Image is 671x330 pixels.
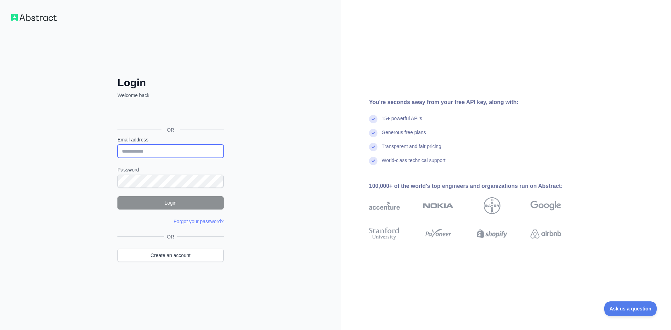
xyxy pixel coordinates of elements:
[369,226,400,241] img: stanford university
[382,143,441,157] div: Transparent and fair pricing
[117,249,224,262] a: Create an account
[484,197,500,214] img: bayer
[423,197,454,214] img: nokia
[369,157,377,165] img: check mark
[164,233,177,240] span: OR
[117,196,224,210] button: Login
[117,136,224,143] label: Email address
[531,226,561,241] img: airbnb
[114,107,226,122] iframe: Schaltfläche „Über Google anmelden“
[117,92,224,99] p: Welcome back
[369,98,584,107] div: You're seconds away from your free API key, along with:
[369,197,400,214] img: accenture
[174,219,224,224] a: Forgot your password?
[382,129,426,143] div: Generous free plans
[531,197,561,214] img: google
[117,76,224,89] h2: Login
[477,226,507,241] img: shopify
[117,166,224,173] label: Password
[382,115,422,129] div: 15+ powerful API's
[423,226,454,241] img: payoneer
[161,126,180,133] span: OR
[604,301,657,316] iframe: Toggle Customer Support
[382,157,446,171] div: World-class technical support
[369,182,584,190] div: 100,000+ of the world's top engineers and organizations run on Abstract:
[369,129,377,137] img: check mark
[369,115,377,123] img: check mark
[11,14,57,21] img: Workflow
[369,143,377,151] img: check mark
